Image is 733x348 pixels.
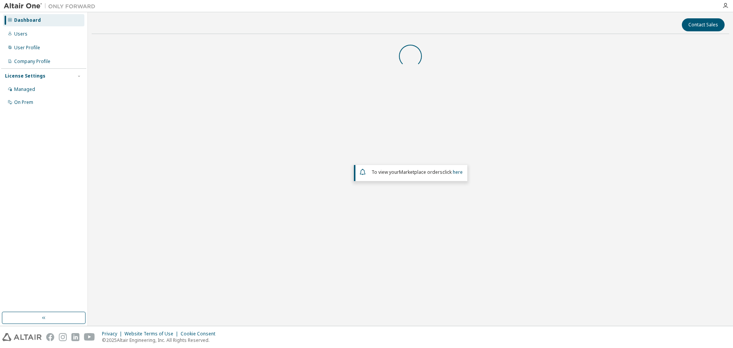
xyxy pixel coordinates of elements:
[399,169,442,175] em: Marketplace orders
[124,331,181,337] div: Website Terms of Use
[46,333,54,341] img: facebook.svg
[14,86,35,92] div: Managed
[14,99,33,105] div: On Prem
[14,31,27,37] div: Users
[453,169,463,175] a: here
[682,18,725,31] button: Contact Sales
[71,333,79,341] img: linkedin.svg
[14,45,40,51] div: User Profile
[2,333,42,341] img: altair_logo.svg
[4,2,99,10] img: Altair One
[371,169,463,175] span: To view your click
[14,17,41,23] div: Dashboard
[14,58,50,65] div: Company Profile
[181,331,220,337] div: Cookie Consent
[102,331,124,337] div: Privacy
[59,333,67,341] img: instagram.svg
[102,337,220,343] p: © 2025 Altair Engineering, Inc. All Rights Reserved.
[84,333,95,341] img: youtube.svg
[5,73,45,79] div: License Settings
